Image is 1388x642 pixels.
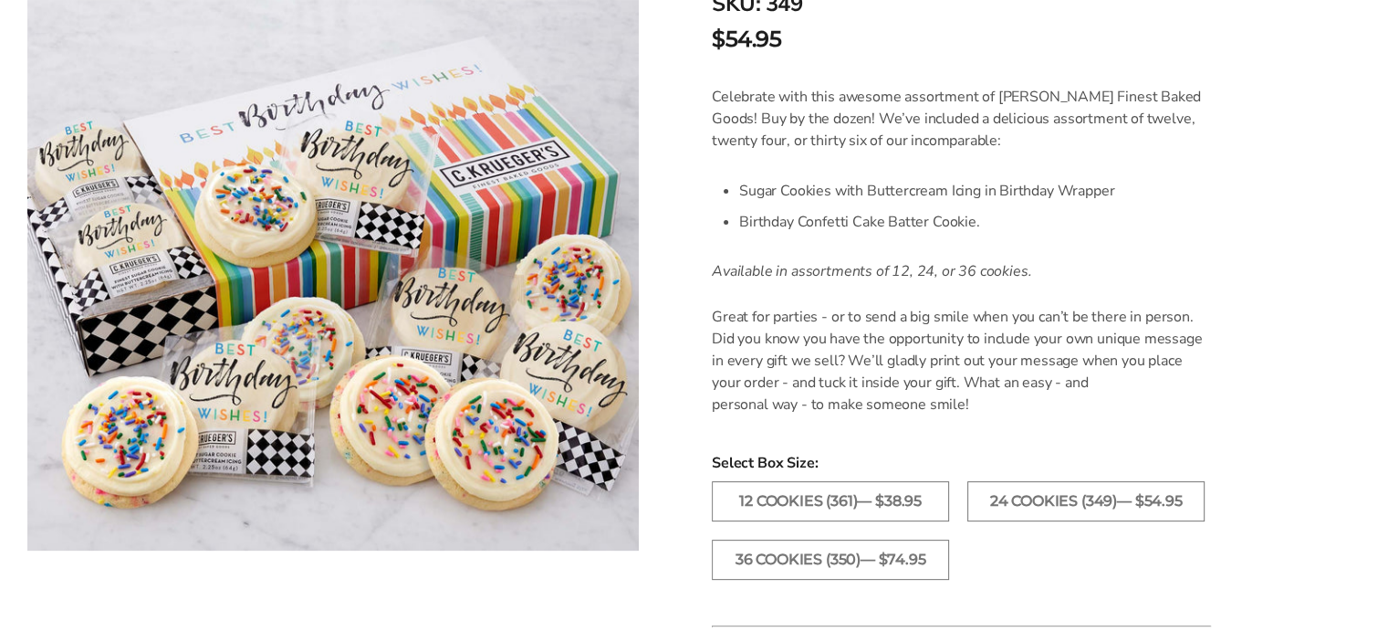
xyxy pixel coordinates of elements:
li: Birthday Confetti Cake Batter Cookie. [739,206,1211,237]
p: Great for parties - or to send a big smile when you can’t be there in person. Did you know you ha... [712,306,1211,416]
label: 24 Cookies (349)— $54.95 [967,481,1205,521]
label: 12 Cookies (361)— $38.95 [712,481,949,521]
li: Sugar Cookies with Buttercream Icing in Birthday Wrapper [739,175,1211,206]
em: Available in assortments of 12, 24, or 36 cookies. [712,261,1031,281]
p: Celebrate with this awesome assortment of [PERSON_NAME] Finest Baked Goods! Buy by the dozen! We’... [712,86,1211,152]
label: 36 Cookies (350)— $74.95 [712,540,949,580]
span: $54.95 [712,23,781,56]
span: Select Box Size: [712,452,1342,474]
